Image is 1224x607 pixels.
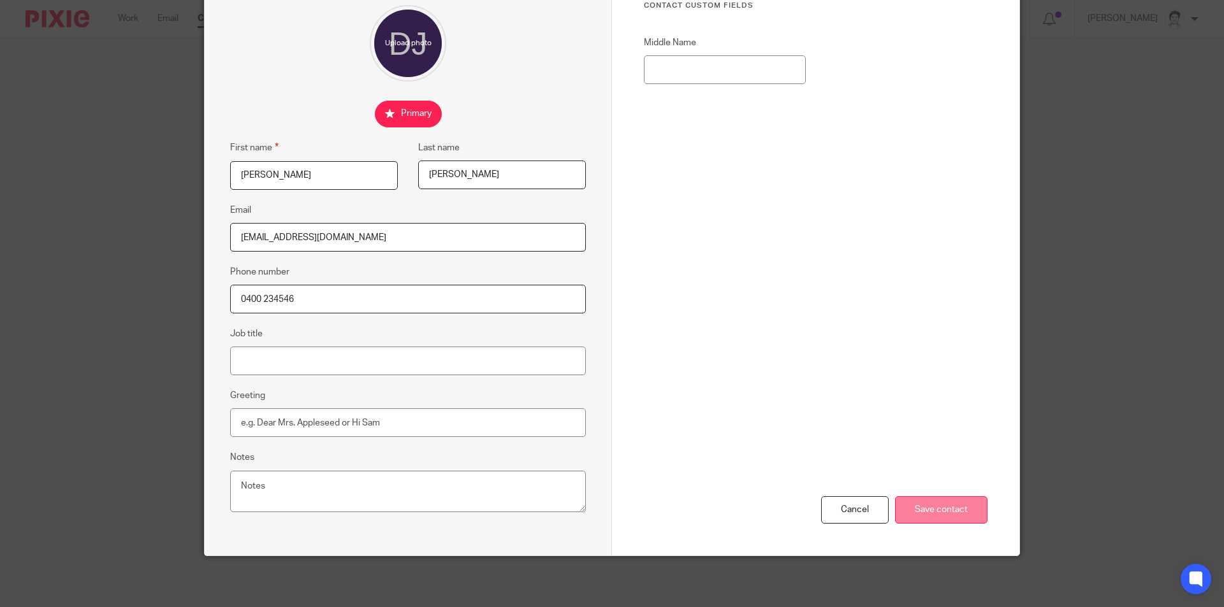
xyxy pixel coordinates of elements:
label: Greeting [230,389,265,402]
label: First name [230,140,279,155]
label: Email [230,204,251,217]
div: Cancel [821,496,889,524]
input: e.g. Dear Mrs. Appleseed or Hi Sam [230,408,586,437]
label: Phone number [230,266,289,278]
label: Middle Name [644,36,806,49]
label: Job title [230,327,263,340]
label: Last name [418,141,460,154]
h3: Contact Custom fields [644,1,987,11]
input: Save contact [895,496,987,524]
label: Notes [230,451,254,464]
